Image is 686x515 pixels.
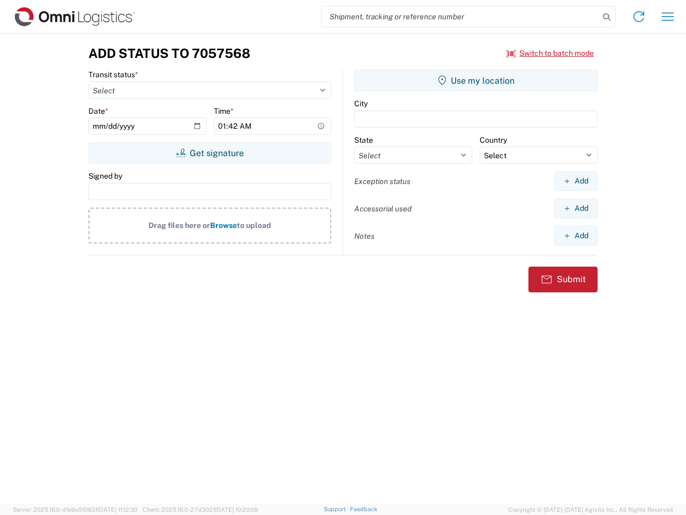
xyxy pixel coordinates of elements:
[88,46,250,61] h3: Add Status to 7057568
[88,142,331,164] button: Get signature
[554,226,598,246] button: Add
[237,221,271,230] span: to upload
[480,135,507,145] label: Country
[324,506,351,512] a: Support
[210,221,237,230] span: Browse
[214,106,234,116] label: Time
[13,506,138,513] span: Server: 2025.18.0-d1e9a510831
[148,221,210,230] span: Drag files here or
[354,204,412,214] label: Accessorial used
[88,70,138,79] label: Transit status
[354,176,411,186] label: Exception status
[350,506,377,512] a: Feedback
[88,171,122,181] label: Signed by
[354,99,368,108] label: City
[98,506,138,513] span: [DATE] 11:12:30
[554,198,598,218] button: Add
[508,505,673,514] span: Copyright © [DATE]-[DATE] Agistix Inc., All Rights Reserved
[143,506,258,513] span: Client: 2025.18.0-27d3021
[354,231,375,241] label: Notes
[354,70,598,91] button: Use my location
[506,45,594,62] button: Switch to batch mode
[322,6,599,27] input: Shipment, tracking or reference number
[88,106,108,116] label: Date
[528,267,598,292] button: Submit
[554,171,598,191] button: Add
[354,135,373,145] label: State
[215,506,258,513] span: [DATE] 10:20:09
